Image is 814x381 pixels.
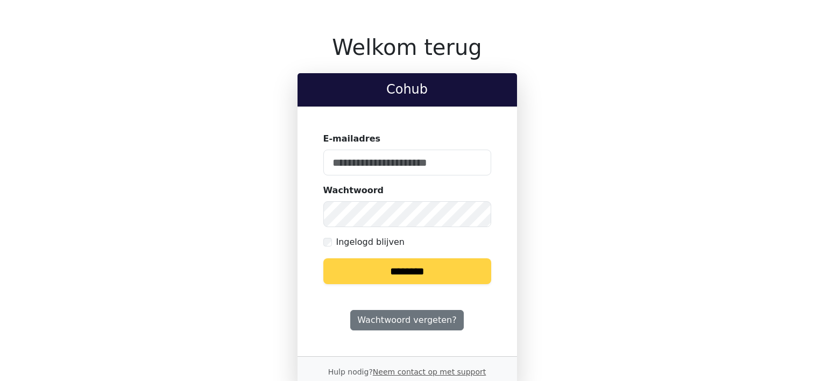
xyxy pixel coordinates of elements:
label: E-mailadres [323,132,381,145]
label: Wachtwoord [323,184,384,197]
a: Neem contact op met support [373,368,486,376]
h1: Welkom terug [298,34,517,60]
a: Wachtwoord vergeten? [350,310,463,330]
label: Ingelogd blijven [336,236,405,249]
small: Hulp nodig? [328,368,486,376]
h2: Cohub [306,82,508,97]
